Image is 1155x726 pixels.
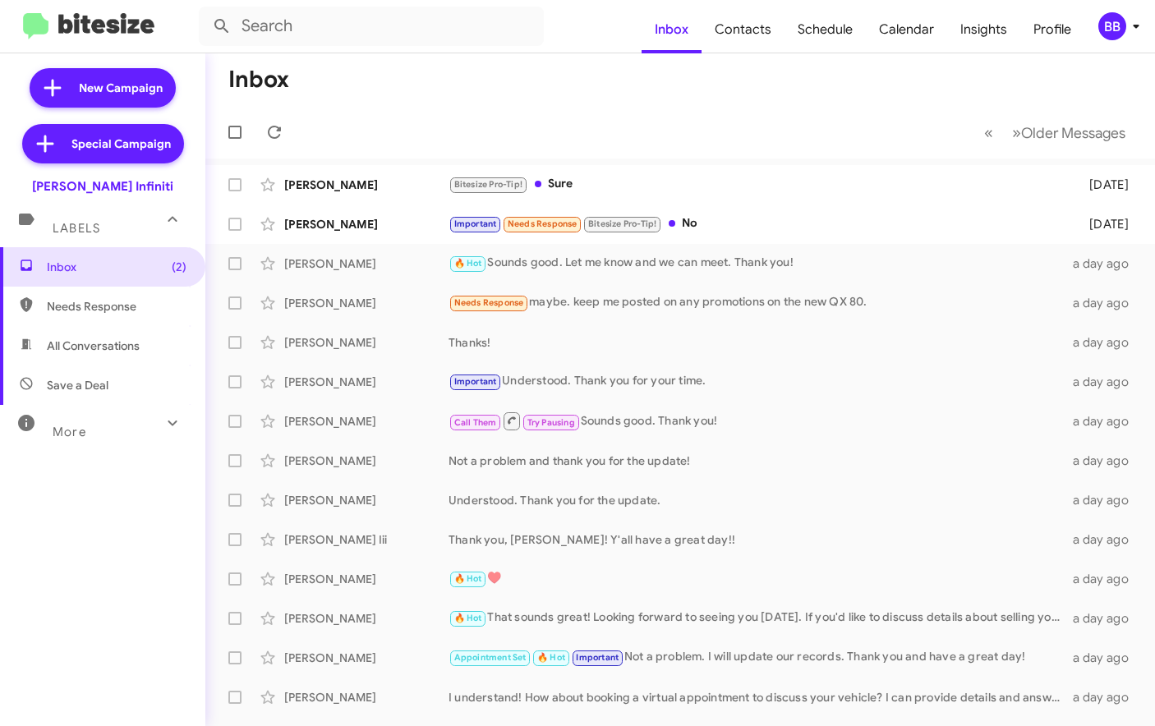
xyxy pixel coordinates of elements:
div: [DATE] [1071,216,1142,232]
div: a day ago [1071,531,1142,548]
button: Next [1002,116,1135,149]
span: Try Pausing [527,417,575,428]
span: Labels [53,221,100,236]
div: a day ago [1071,571,1142,587]
span: Important [576,652,619,663]
div: [PERSON_NAME] Infiniti [32,178,173,195]
div: a day ago [1071,413,1142,430]
button: BB [1084,12,1137,40]
div: [PERSON_NAME] [284,492,449,508]
div: Understood. Thank you for your time. [449,372,1071,391]
div: Sounds good. Thank you! [449,411,1071,431]
span: Save a Deal [47,377,108,393]
span: (2) [172,259,186,275]
div: Sure [449,175,1071,194]
div: Sounds good. Let me know and we can meet. Thank you! [449,254,1071,273]
span: Bitesize Pro-Tip! [454,179,522,190]
div: BB [1098,12,1126,40]
span: Needs Response [454,297,524,308]
div: [PERSON_NAME] [284,334,449,351]
span: More [53,425,86,439]
div: [PERSON_NAME] [284,295,449,311]
div: That sounds great! Looking forward to seeing you [DATE]. If you'd like to discuss details about s... [449,609,1071,627]
a: New Campaign [30,68,176,108]
div: a day ago [1071,492,1142,508]
span: Important [454,218,497,229]
span: Appointment Set [454,652,527,663]
input: Search [199,7,544,46]
span: 🔥 Hot [454,613,482,623]
div: [DATE] [1071,177,1142,193]
div: a day ago [1071,610,1142,627]
div: [PERSON_NAME] [284,571,449,587]
div: Thanks! [449,334,1071,351]
span: Older Messages [1021,124,1125,142]
span: All Conversations [47,338,140,354]
div: Not a problem. I will update our records. Thank you and have a great day! [449,648,1071,667]
span: Inbox [47,259,186,275]
div: a day ago [1071,334,1142,351]
span: Needs Response [508,218,577,229]
div: [PERSON_NAME] Iii [284,531,449,548]
span: Needs Response [47,298,186,315]
div: [PERSON_NAME] [284,255,449,272]
span: 🔥 Hot [454,573,482,584]
div: Understood. Thank you for the update. [449,492,1071,508]
div: a day ago [1071,689,1142,705]
span: New Campaign [79,80,163,96]
div: [PERSON_NAME] [284,177,449,193]
div: No [449,214,1071,233]
span: 🔥 Hot [537,652,565,663]
div: maybe. keep me posted on any promotions on the new QX 80. [449,293,1071,312]
h1: Inbox [228,67,289,93]
div: a day ago [1071,295,1142,311]
div: [PERSON_NAME] [284,216,449,232]
span: Important [454,376,497,387]
a: Special Campaign [22,124,184,163]
div: [PERSON_NAME] [284,689,449,705]
a: Schedule [785,6,866,53]
div: [PERSON_NAME] [284,413,449,430]
span: Bitesize Pro-Tip! [588,218,656,229]
button: Previous [974,116,1003,149]
nav: Page navigation example [975,116,1135,149]
div: [PERSON_NAME] [284,610,449,627]
div: a day ago [1071,255,1142,272]
span: Special Campaign [71,136,171,152]
span: 🔥 Hot [454,258,482,269]
div: [PERSON_NAME] [284,453,449,469]
div: [PERSON_NAME] [284,650,449,666]
div: a day ago [1071,650,1142,666]
a: Contacts [702,6,785,53]
a: Inbox [642,6,702,53]
a: Calendar [866,6,947,53]
a: Profile [1020,6,1084,53]
span: « [984,122,993,143]
div: Not a problem and thank you for the update! [449,453,1071,469]
a: Insights [947,6,1020,53]
span: Call Them [454,417,497,428]
div: [PERSON_NAME] [284,374,449,390]
div: a day ago [1071,374,1142,390]
div: I understand! How about booking a virtual appointment to discuss your vehicle? I can provide deta... [449,689,1071,705]
span: » [1012,122,1021,143]
div: ♥️ [449,569,1071,588]
div: a day ago [1071,453,1142,469]
div: Thank you, [PERSON_NAME]! Y'all have a great day!! [449,531,1071,548]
